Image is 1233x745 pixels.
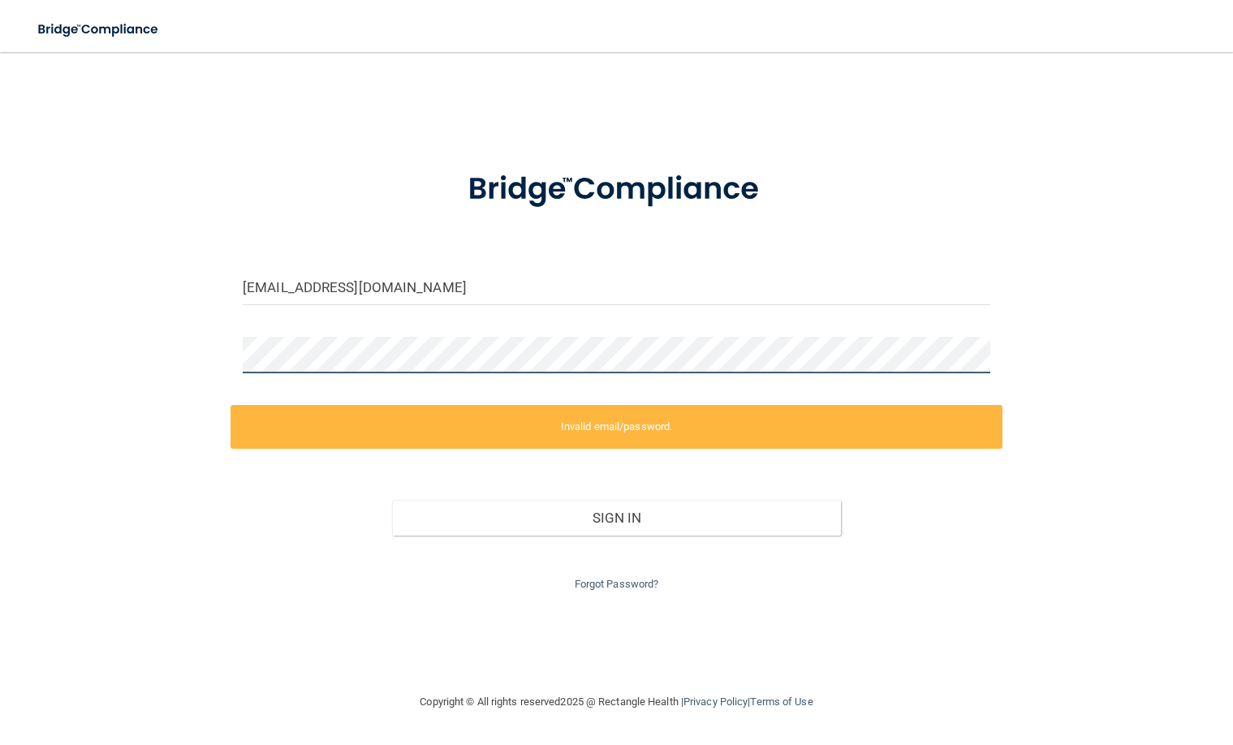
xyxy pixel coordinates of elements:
[750,695,813,708] a: Terms of Use
[952,630,1214,695] iframe: Drift Widget Chat Controller
[392,500,841,536] button: Sign In
[436,149,797,230] img: bridge_compliance_login_screen.278c3ca4.svg
[321,676,913,728] div: Copyright © All rights reserved 2025 @ Rectangle Health | |
[231,405,1002,449] label: Invalid email/password.
[243,269,990,305] input: Email
[575,578,659,590] a: Forgot Password?
[24,13,174,46] img: bridge_compliance_login_screen.278c3ca4.svg
[683,695,748,708] a: Privacy Policy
